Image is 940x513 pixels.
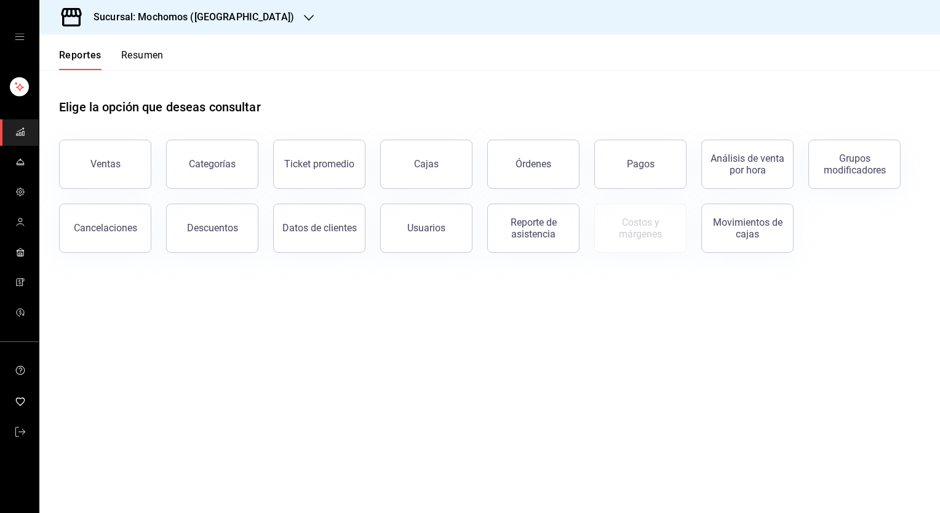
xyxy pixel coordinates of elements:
button: Ventas [59,140,151,189]
div: Ventas [90,158,121,170]
button: Órdenes [487,140,580,189]
div: Ticket promedio [284,158,354,170]
button: Descuentos [166,204,258,253]
button: Contrata inventarios para ver este reporte [594,204,687,253]
button: Resumen [121,49,164,70]
div: Cajas [414,157,439,172]
div: Categorías [189,158,236,170]
h1: Elige la opción que deseas consultar [59,98,261,116]
div: Pagos [627,158,655,170]
button: Grupos modificadores [808,140,901,189]
div: Grupos modificadores [816,153,893,176]
div: Cancelaciones [74,222,137,234]
button: Datos de clientes [273,204,365,253]
button: Análisis de venta por hora [701,140,794,189]
button: Reportes [59,49,102,70]
div: navigation tabs [59,49,164,70]
button: Cancelaciones [59,204,151,253]
button: Reporte de asistencia [487,204,580,253]
div: Costos y márgenes [602,217,679,240]
button: Movimientos de cajas [701,204,794,253]
div: Usuarios [407,222,445,234]
button: Pagos [594,140,687,189]
button: open drawer [15,32,25,42]
h3: Sucursal: Mochomos ([GEOGRAPHIC_DATA]) [84,10,294,25]
div: Datos de clientes [282,222,357,234]
button: Ticket promedio [273,140,365,189]
a: Cajas [380,140,472,189]
div: Análisis de venta por hora [709,153,786,176]
button: Usuarios [380,204,472,253]
div: Reporte de asistencia [495,217,572,240]
button: Categorías [166,140,258,189]
div: Órdenes [516,158,551,170]
div: Movimientos de cajas [709,217,786,240]
div: Descuentos [187,222,238,234]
